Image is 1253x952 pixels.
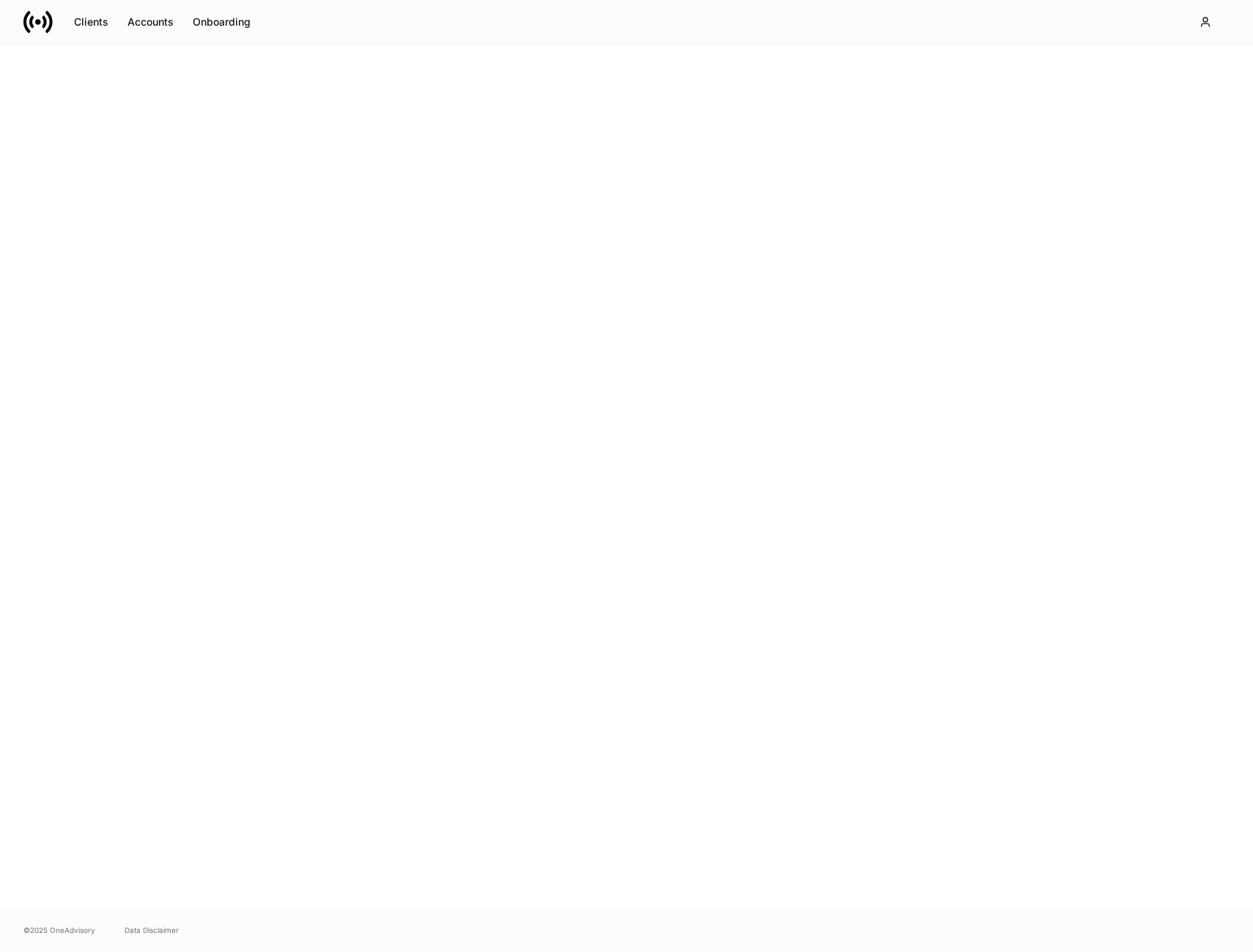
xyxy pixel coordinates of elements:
button: Accounts [118,10,183,34]
div: Onboarding [193,17,251,27]
div: Accounts [127,17,174,27]
div: Clients [74,17,108,27]
button: Onboarding [183,10,260,34]
a: Data Disclaimer [125,924,179,936]
span: © 2025 OneAdvisory [23,924,95,936]
button: Clients [64,10,118,34]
